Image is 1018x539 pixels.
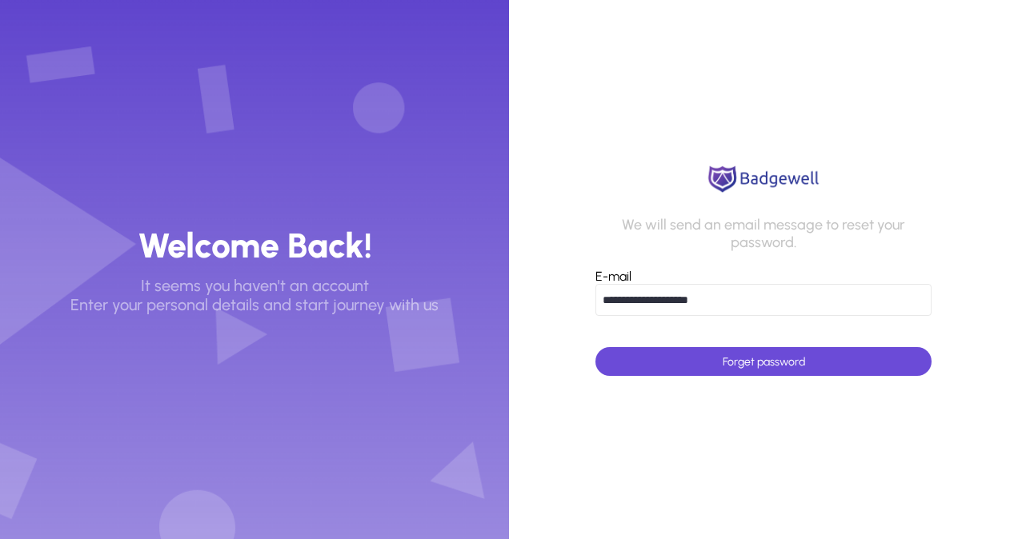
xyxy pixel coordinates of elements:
p: It seems you haven't an account [141,276,369,295]
p: Enter your personal details and start journey with us [70,295,439,314]
label: E-mail [595,269,631,284]
button: Forget password [595,347,932,376]
img: logo.png [703,163,824,195]
p: We will send an email message to reset your password. [595,217,932,251]
h3: Welcome Back! [138,225,372,267]
span: Forget password [723,355,805,369]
